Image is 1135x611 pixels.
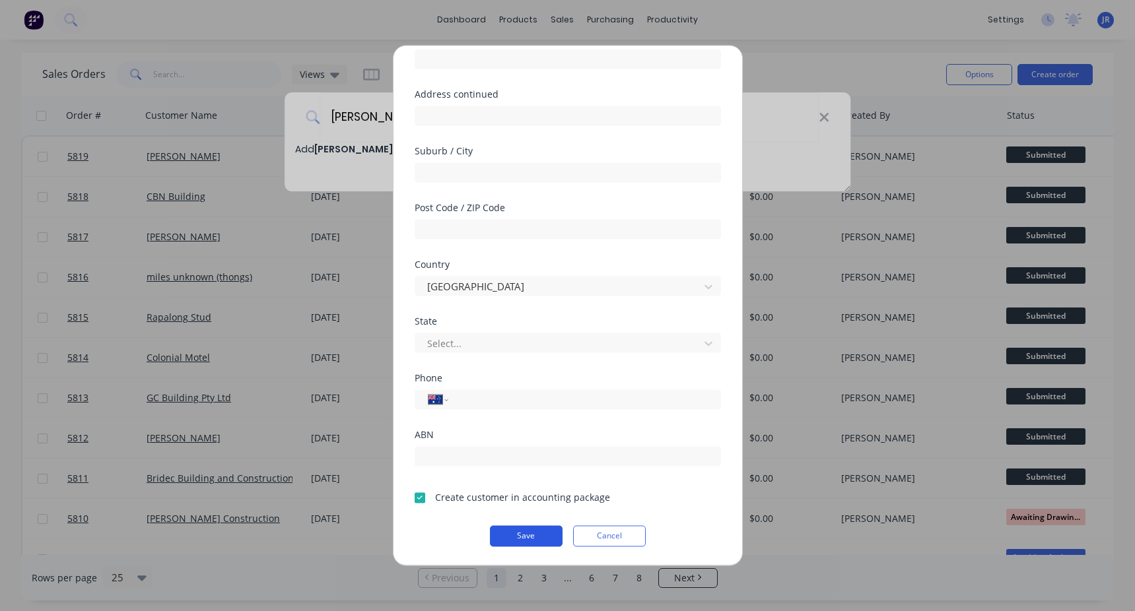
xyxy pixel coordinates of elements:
div: ABN [415,430,721,439]
div: Country [415,260,721,269]
div: Post Code / ZIP Code [415,203,721,212]
button: Save [490,525,563,546]
button: Cancel [573,525,646,546]
div: Create customer in accounting package [435,490,610,504]
div: State [415,317,721,326]
div: Phone [415,373,721,383]
div: Suburb / City [415,146,721,156]
div: Address continued [415,90,721,99]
